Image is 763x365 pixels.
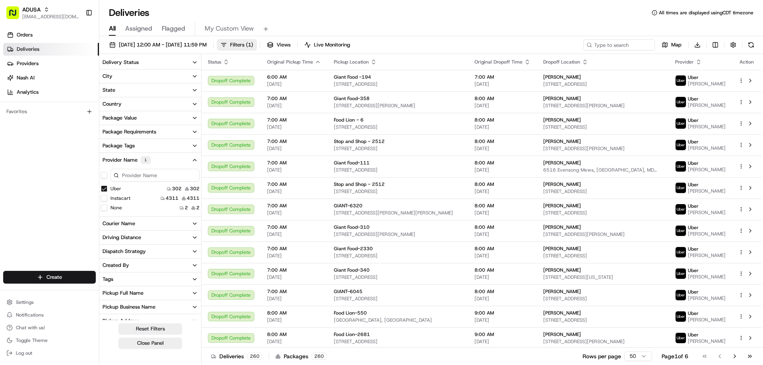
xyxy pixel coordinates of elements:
button: Toggle Theme [3,335,96,346]
button: Delivery Status [99,56,201,69]
div: State [103,87,115,94]
span: [EMAIL_ADDRESS][DOMAIN_NAME] [22,14,79,20]
div: Delivery Status [103,59,139,66]
button: Package Value [99,111,201,125]
img: profile_uber_ahold_partner.png [676,183,686,193]
div: City [103,73,112,80]
span: ( 1 ) [246,41,253,48]
span: Deliveries [17,46,39,53]
button: Pickup Address [99,314,201,328]
span: Uber [688,160,699,166]
span: Live Monitoring [314,41,350,48]
span: Providers [17,60,39,67]
span: 7:00 AM [267,160,321,166]
img: profile_uber_ahold_partner.png [676,268,686,279]
span: [STREET_ADDRESS][PERSON_NAME] [543,145,662,152]
span: Uber [688,289,699,295]
span: [DATE] [474,124,531,130]
span: 6516 Evensong Mews, [GEOGRAPHIC_DATA], MD 21044, [GEOGRAPHIC_DATA] [543,167,662,173]
span: 4311 [187,195,199,201]
span: [STREET_ADDRESS][PERSON_NAME] [543,102,662,109]
span: [PERSON_NAME] [543,95,581,102]
div: Action [738,59,755,65]
span: Chat with us! [16,324,45,331]
button: ADUSA [22,6,41,14]
div: 260 [247,353,262,360]
span: Filters [230,41,253,48]
span: Log out [16,350,32,356]
div: Package Requirements [103,128,156,135]
span: 7:00 AM [267,95,321,102]
img: profile_uber_ahold_partner.png [676,290,686,300]
span: [STREET_ADDRESS] [543,124,662,130]
span: 2 [196,205,199,211]
a: Deliveries [3,43,99,56]
span: Nash AI [17,74,35,81]
span: Uber [688,74,699,81]
span: Map [671,41,682,48]
span: Flagged [162,24,185,33]
div: Provider Name [103,156,151,164]
span: Uber [688,117,699,124]
span: [PERSON_NAME] [688,295,726,301]
button: Tags [99,272,201,286]
span: Uber [688,139,699,145]
span: [DATE] [267,145,321,152]
span: [DATE] [267,231,321,238]
img: profile_uber_ahold_partner.png [676,97,686,107]
span: [STREET_ADDRESS][US_STATE] [543,274,662,280]
span: Notifications [16,312,44,318]
span: [DATE] [267,338,321,345]
label: None [110,205,122,211]
span: Status [208,59,221,65]
span: 8:00 AM [474,267,531,273]
span: [STREET_ADDRESS] [334,188,462,195]
span: 2 [185,205,188,211]
span: [DATE] [267,295,321,302]
span: [PERSON_NAME] [543,245,581,252]
span: [PERSON_NAME] [688,209,726,216]
span: [PERSON_NAME] [543,267,581,273]
span: 7:00 AM [267,117,321,123]
div: 1 [141,156,151,164]
div: 260 [312,353,327,360]
span: [PERSON_NAME] [688,81,726,87]
button: Driving Distance [99,231,201,244]
span: Food Lion-550 [334,310,367,316]
span: 8:00 AM [267,310,321,316]
span: 8:00 AM [474,138,531,145]
span: 8:00 AM [474,95,531,102]
button: [DATE] 12:00 AM - [DATE] 11:59 PM [106,39,210,50]
span: [DATE] [474,210,531,216]
span: [STREET_ADDRESS][PERSON_NAME] [334,231,462,238]
span: [PERSON_NAME] [543,74,581,80]
span: [PERSON_NAME] [543,224,581,230]
div: Courier Name [103,220,135,227]
span: [STREET_ADDRESS] [334,124,462,130]
span: 302 [190,185,199,192]
span: All [109,24,116,33]
span: [DATE] [267,274,321,280]
span: [PERSON_NAME] [543,117,581,123]
span: Pickup Location [334,59,369,65]
span: [PERSON_NAME] [543,160,581,166]
div: Page 1 of 6 [662,352,688,360]
span: Food Lion - 6 [334,117,364,123]
span: 7:00 AM [267,288,321,295]
span: Provider [675,59,694,65]
span: [PERSON_NAME] [688,231,726,237]
button: Refresh [746,39,757,50]
a: Analytics [3,86,99,98]
span: Views [277,41,290,48]
span: [STREET_ADDRESS][PERSON_NAME] [334,102,462,109]
span: [DATE] [474,188,531,195]
span: Assigned [125,24,152,33]
button: Country [99,97,201,111]
span: [STREET_ADDRESS] [334,145,462,152]
div: Dispatch Strategy [103,248,146,255]
span: [DATE] [474,167,531,173]
span: Uber [688,246,699,252]
button: Settings [3,297,96,308]
div: Packages [275,352,327,360]
div: Created By [103,262,129,269]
